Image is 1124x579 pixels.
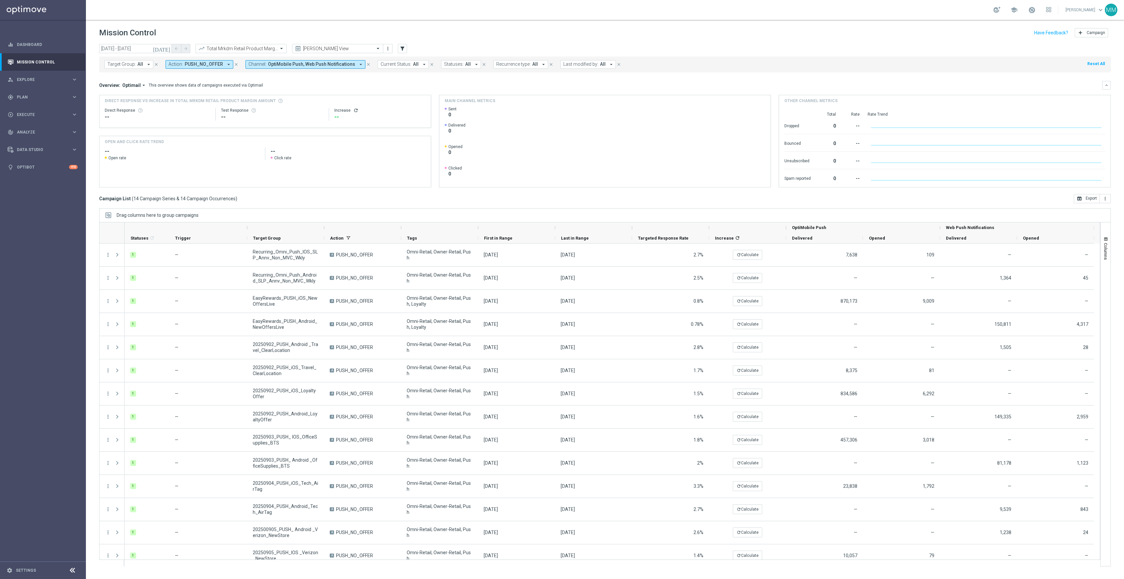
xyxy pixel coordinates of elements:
span: Channel: [248,61,266,67]
div: Direct Response [105,108,210,113]
span: All [137,61,143,67]
div: Press SPACE to select this row. [99,429,125,452]
span: 0 [448,128,466,134]
span: Opened [869,236,885,241]
i: more_vert [105,529,111,535]
button: refreshCalculate [733,481,762,491]
span: Last in Range [561,236,589,241]
ng-select: Mary Push View [292,44,383,53]
i: lightbulb [8,164,14,170]
div: equalizer Dashboard [7,42,78,47]
button: gps_fixed Plan keyboard_arrow_right [7,95,78,100]
input: Have Feedback? [1034,30,1068,35]
i: more_vert [105,506,111,512]
i: more_vert [105,275,111,281]
i: play_circle_outline [8,112,14,118]
i: open_in_browser [1077,196,1082,201]
i: equalizer [8,42,14,48]
div: Press SPACE to select this row. [99,544,125,567]
button: refresh [353,108,358,113]
div: lightbulb Optibot +10 [7,165,78,170]
button: arrow_forward [181,44,190,53]
span: A [330,299,334,303]
div: Bounced [784,137,811,148]
span: A [330,276,334,280]
i: refresh [736,276,741,280]
button: close [616,61,622,68]
i: [DATE] [153,46,171,52]
i: refresh [736,252,741,257]
div: Press SPACE to select this row. [125,290,1094,313]
i: refresh [736,438,741,442]
button: refreshCalculate [733,504,762,514]
span: Trigger [175,236,191,241]
i: keyboard_arrow_right [71,146,78,153]
div: Press SPACE to select this row. [99,290,125,313]
span: A [330,253,334,257]
div: Press SPACE to select this row. [99,244,125,267]
button: refreshCalculate [733,273,762,283]
div: Rate [844,112,860,117]
span: Recurrence type: [496,61,531,67]
button: [DATE] [152,44,172,54]
i: keyboard_arrow_right [71,94,78,100]
i: filter_alt [399,46,405,52]
div: Press SPACE to select this row. [125,313,1094,336]
div: Press SPACE to select this row. [99,336,125,359]
div: Unsubscribed [784,155,811,166]
span: Statuses: [444,61,464,67]
span: PUSH_NO_OFFER [336,460,373,466]
i: track_changes [8,129,14,135]
h3: Overview: [99,82,120,88]
span: Statuses [131,236,148,241]
div: Press SPACE to select this row. [125,382,1094,405]
span: Action [330,236,344,241]
div: Plan [8,94,71,100]
span: Click rate [274,155,291,161]
div: Press SPACE to select this row. [125,452,1094,475]
span: A [330,415,334,419]
div: Press SPACE to select this row. [125,521,1094,544]
i: more_vert [105,344,111,350]
h4: OPEN AND CLICK RATE TREND [105,139,164,145]
i: close [549,62,553,67]
div: 0 [819,173,836,183]
div: Press SPACE to select this row. [99,521,125,544]
button: Optimail arrow_drop_down [120,82,149,88]
div: Execute [8,112,71,118]
i: keyboard_arrow_right [71,129,78,135]
div: -- [844,155,860,166]
button: Last modified by: All arrow_drop_down [560,60,616,69]
span: A [330,530,334,534]
i: refresh [735,235,740,241]
div: 0 [819,120,836,131]
button: more_vert [105,460,111,466]
button: more_vert [105,298,111,304]
span: PUSH_NO_OFFER [336,553,373,559]
i: arrow_drop_down [226,61,232,67]
i: refresh [736,553,741,558]
i: arrow_drop_down [141,82,147,88]
div: person_search Explore keyboard_arrow_right [7,77,78,82]
span: A [330,438,334,442]
i: refresh [736,345,741,350]
span: Delivered [946,236,966,241]
i: arrow_forward [183,46,188,51]
span: 0 [448,149,463,155]
div: -- [844,120,860,131]
div: Press SPACE to select this row. [99,498,125,521]
i: keyboard_arrow_down [1104,83,1109,88]
div: Press SPACE to select this row. [99,452,125,475]
i: refresh [736,484,741,488]
span: PUSH_NO_OFFER [336,275,373,281]
span: PUSH_NO_OFFER [336,367,373,373]
div: track_changes Analyze keyboard_arrow_right [7,130,78,135]
span: Open rate [108,155,126,161]
button: refreshCalculate [733,435,762,445]
span: PUSH_NO_OFFER [336,298,373,304]
div: Press SPACE to select this row. [99,359,125,382]
div: Press SPACE to select this row. [125,336,1094,359]
div: Press SPACE to select this row. [125,244,1094,267]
